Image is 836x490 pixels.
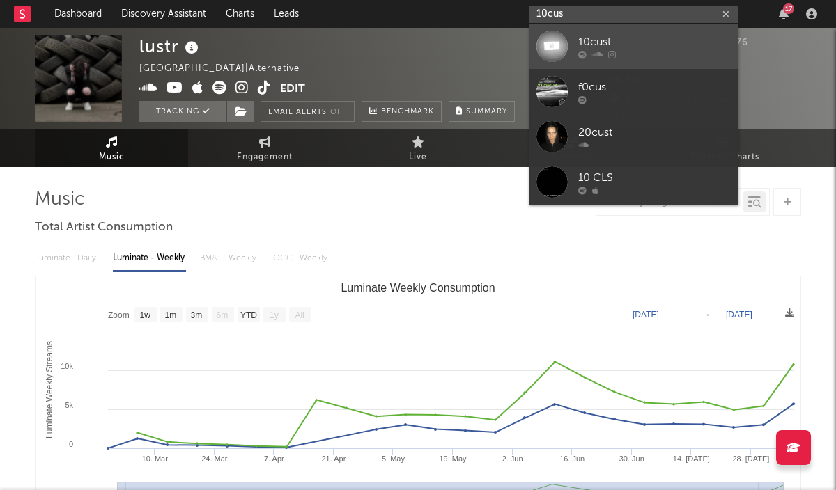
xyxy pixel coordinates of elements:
[113,246,186,270] div: Luminate - Weekly
[381,104,434,120] span: Benchmark
[330,109,347,116] em: Off
[188,129,341,167] a: Engagement
[578,79,731,95] div: f0cus
[270,310,279,320] text: 1y
[35,129,188,167] a: Music
[439,455,467,463] text: 19. May
[69,440,73,448] text: 0
[732,455,769,463] text: 28. [DATE]
[559,455,585,463] text: 16. Jun
[529,24,738,69] a: 10cust
[578,33,731,50] div: 10cust
[702,310,711,319] text: →
[578,169,731,186] div: 10 CLS
[409,149,427,166] span: Live
[321,455,346,463] text: 21. Apr
[466,108,507,116] span: Summary
[362,101,442,122] a: Benchmark
[237,149,293,166] span: Engagement
[529,6,738,23] input: Search for artists
[633,310,659,319] text: [DATE]
[140,310,151,320] text: 1w
[142,455,169,463] text: 10. Mar
[217,310,229,320] text: 6m
[61,362,73,370] text: 10k
[261,101,355,122] button: Email AlertsOff
[382,455,405,463] text: 5. May
[240,310,257,320] text: YTD
[45,341,54,438] text: Luminate Weekly Streams
[495,129,648,167] a: Audience
[578,124,731,141] div: 20cust
[139,61,316,77] div: [GEOGRAPHIC_DATA] | Alternative
[165,310,177,320] text: 1m
[529,69,738,114] a: f0cus
[673,455,710,463] text: 14. [DATE]
[706,38,748,47] span: 2,076
[280,81,305,98] button: Edit
[529,159,738,205] a: 10 CLS
[139,101,226,122] button: Tracking
[341,129,495,167] a: Live
[191,310,203,320] text: 3m
[779,8,789,19] button: 17
[619,455,644,463] text: 30. Jun
[783,3,794,14] div: 17
[295,310,304,320] text: All
[726,310,752,319] text: [DATE]
[449,101,515,122] button: Summary
[529,114,738,159] a: 20cust
[201,455,228,463] text: 24. Mar
[99,149,125,166] span: Music
[502,455,523,463] text: 2. Jun
[139,35,202,58] div: lustr
[65,401,73,409] text: 5k
[108,310,130,320] text: Zoom
[264,455,284,463] text: 7. Apr
[35,219,173,236] span: Total Artist Consumption
[341,282,495,294] text: Luminate Weekly Consumption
